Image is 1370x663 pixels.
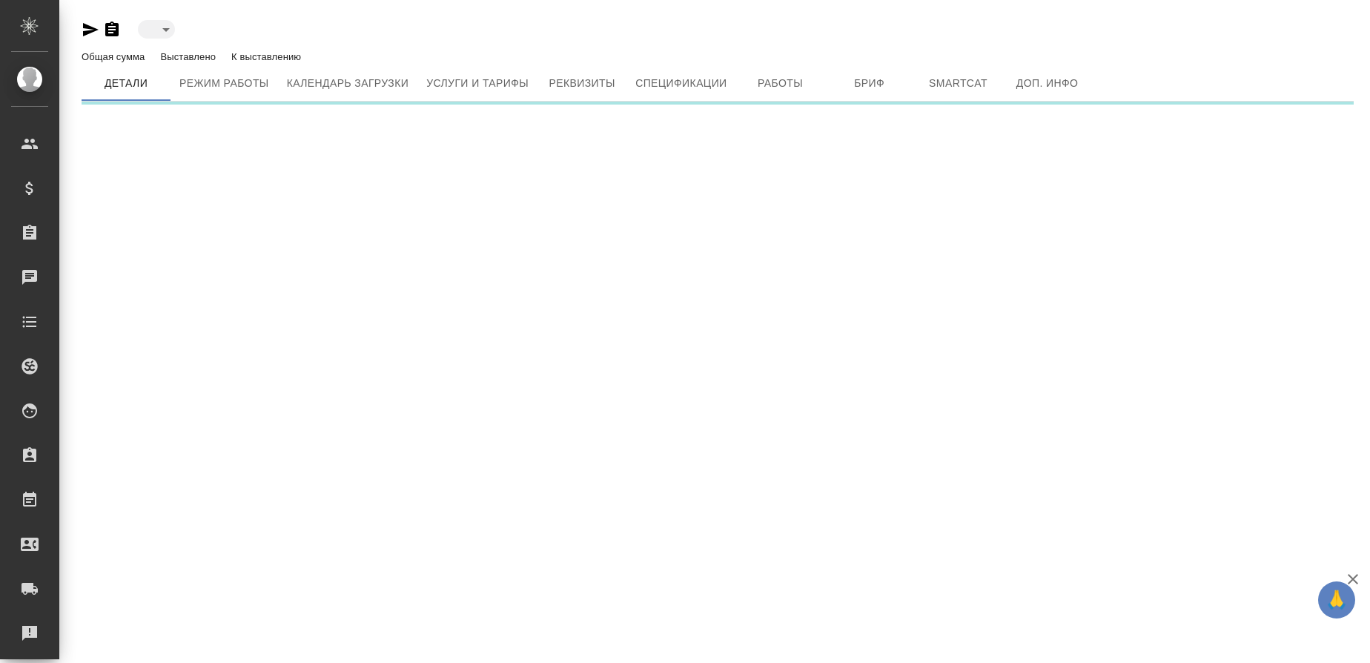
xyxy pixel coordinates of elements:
[90,74,162,93] span: Детали
[426,74,529,93] span: Услуги и тарифы
[138,20,175,39] div: ​
[635,74,727,93] span: Спецификации
[82,21,99,39] button: Скопировать ссылку для ЯМессенджера
[1318,581,1355,619] button: 🙏
[1324,584,1349,616] span: 🙏
[287,74,409,93] span: Календарь загрузки
[103,21,121,39] button: Скопировать ссылку
[745,74,816,93] span: Работы
[82,51,148,62] p: Общая сумма
[834,74,905,93] span: Бриф
[231,51,305,62] p: К выставлению
[179,74,269,93] span: Режим работы
[1012,74,1083,93] span: Доп. инфо
[160,51,219,62] p: Выставлено
[923,74,994,93] span: Smartcat
[546,74,618,93] span: Реквизиты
